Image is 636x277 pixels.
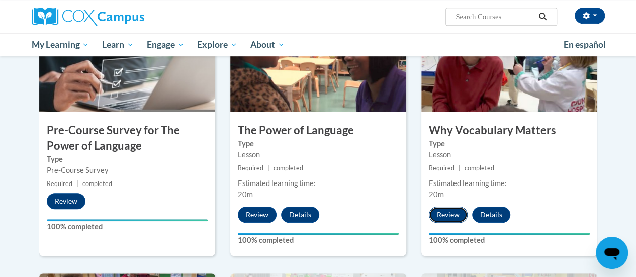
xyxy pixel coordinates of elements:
a: Engage [140,33,191,56]
iframe: Button to launch messaging window [596,237,628,269]
span: My Learning [31,39,89,51]
button: Account Settings [575,8,605,24]
a: En español [557,34,612,55]
span: About [250,39,285,51]
span: 20m [429,190,444,199]
button: Review [429,207,468,223]
a: Cox Campus [32,8,213,26]
div: Your progress [429,233,590,235]
label: 100% completed [47,221,208,232]
h3: Why Vocabulary Matters [421,123,597,138]
button: Details [472,207,510,223]
div: Estimated learning time: [429,178,590,189]
div: Pre-Course Survey [47,165,208,176]
a: Explore [191,33,244,56]
span: Engage [147,39,185,51]
span: | [76,180,78,188]
h3: Pre-Course Survey for The Power of Language [39,123,215,154]
button: Details [281,207,319,223]
img: Course Image [39,11,215,112]
a: Learn [96,33,140,56]
span: completed [274,164,303,172]
img: Course Image [230,11,406,112]
div: Your progress [47,219,208,221]
a: My Learning [25,33,96,56]
span: En español [564,39,606,50]
button: Review [238,207,277,223]
span: | [459,164,461,172]
div: Main menu [24,33,612,56]
span: completed [82,180,112,188]
input: Search Courses [455,11,535,23]
span: Learn [102,39,134,51]
span: Explore [197,39,237,51]
label: 100% completed [238,235,399,246]
label: 100% completed [429,235,590,246]
span: 20m [238,190,253,199]
button: Search [535,11,550,23]
h3: The Power of Language [230,123,406,138]
button: Review [47,193,85,209]
span: Required [47,180,72,188]
label: Type [238,138,399,149]
span: completed [465,164,494,172]
span: | [267,164,269,172]
label: Type [47,154,208,165]
img: Course Image [421,11,597,112]
div: Estimated learning time: [238,178,399,189]
div: Lesson [238,149,399,160]
label: Type [429,138,590,149]
div: Your progress [238,233,399,235]
img: Cox Campus [32,8,144,26]
div: Lesson [429,149,590,160]
a: About [244,33,291,56]
span: Required [429,164,455,172]
span: Required [238,164,263,172]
